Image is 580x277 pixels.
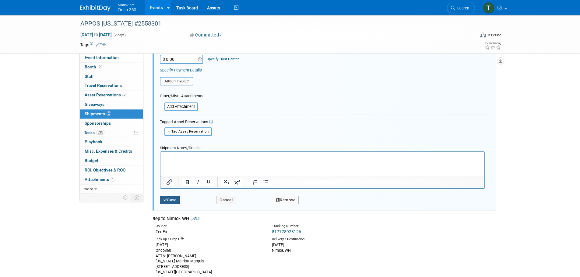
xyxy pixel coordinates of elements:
span: Giveaways [85,102,104,107]
button: Numbered list [250,178,260,186]
a: ROI, Objectives & ROO [80,166,143,175]
span: Onco 360 [118,7,136,12]
span: Event Information [85,55,119,60]
span: to [93,32,99,37]
a: Edit [191,216,201,221]
a: Sponsorships [80,119,143,128]
button: Bullet list [261,178,271,186]
a: more [80,185,143,194]
a: Playbook [80,137,143,147]
button: Cancel [216,196,236,204]
a: Shipments2 [80,109,143,119]
div: Event Rating [485,42,501,45]
span: Budget [85,158,98,163]
button: Remove [273,196,299,204]
button: Save [160,196,180,204]
span: Booth not reserved yet [98,64,104,69]
div: Nimlok WH [272,248,379,253]
span: 1 [111,177,115,182]
a: Attachments1 [80,175,143,184]
div: Shipment Notes/Details: [160,143,485,151]
img: ExhibitDay [80,5,111,11]
iframe: Rich Text Area [160,152,484,176]
a: Travel Reservations [80,81,143,90]
a: Edit [96,43,106,47]
a: Giveaways [80,100,143,109]
span: Attachments [85,177,115,182]
a: Specify Payment Details [160,68,202,72]
img: Tim Bugaile [483,2,494,14]
a: Specify Cost Center [207,57,239,61]
button: Bold [182,178,192,186]
span: Shipments [85,111,111,116]
button: Superscript [232,178,242,186]
div: Onco360 ATTN: [PERSON_NAME] [US_STATE] Marriott Marquis [STREET_ADDRESS] [US_STATE][GEOGRAPHIC_DATA] [156,248,263,275]
img: Format-Inperson.png [480,33,486,37]
div: In-Person [487,33,501,37]
span: 2 [107,111,111,116]
button: Committed [188,32,224,38]
a: Tasks33% [80,128,143,137]
td: Toggle Event Tabs [131,194,143,202]
a: Budget [80,156,143,165]
span: Nimlok KY [118,1,136,8]
span: 2 [122,93,127,97]
span: Misc. Expenses & Credits [85,149,132,154]
a: 817778928126 [272,229,301,234]
div: FedEx [156,229,263,235]
span: Playbook [85,139,102,144]
a: Event Information [80,53,143,62]
div: Other/Misc. Attachments: [160,93,204,100]
span: Tag Asset Reservation [171,130,209,133]
button: Italic [193,178,203,186]
button: Subscript [221,178,232,186]
span: Sponsorships [85,121,111,126]
div: Event Format [439,32,502,41]
span: [DATE] [DATE] [80,32,112,37]
button: Insert/edit link [164,178,174,186]
span: Tasks [84,130,104,135]
button: Underline [203,178,214,186]
a: Search [447,3,475,13]
div: Tagged Asset Reservations: [160,119,490,125]
span: (2 days) [113,33,126,37]
div: [DATE] [156,242,263,248]
div: Rep to Nimlok WH [153,216,496,222]
div: Tracking Number: [272,224,408,229]
div: Pick-up / Drop-Off: [156,237,263,242]
a: Asset Reservations2 [80,91,143,100]
div: Courier: [156,224,263,229]
a: Misc. Expenses & Credits [80,147,143,156]
span: Travel Reservations [85,83,122,88]
div: Delivery / Destination: [272,237,379,242]
span: Asset Reservations [85,92,127,97]
span: Staff [85,74,94,79]
td: Personalize Event Tab Strip [120,194,131,202]
div: [DATE] [272,242,379,248]
span: more [83,186,93,191]
div: APPOS [US_STATE] #2558301 [78,18,466,29]
span: ROI, Objectives & ROO [85,168,125,172]
span: Search [455,6,469,10]
a: Booth [80,63,143,72]
span: Booth [85,64,104,69]
td: Tags [80,42,106,48]
span: 33% [96,130,104,135]
button: Tag Asset Reservation [164,127,212,136]
a: Staff [80,72,143,81]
